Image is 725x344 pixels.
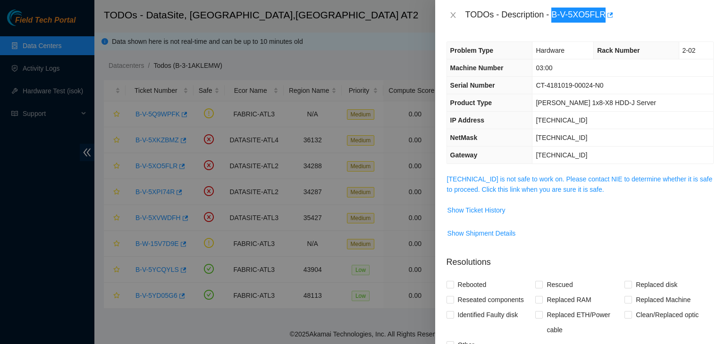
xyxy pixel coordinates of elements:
[632,277,681,292] span: Replaced disk
[450,47,494,54] span: Problem Type
[543,277,576,292] span: Rescued
[536,82,603,89] span: CT-4181019-00024-N0
[536,47,565,54] span: Hardware
[536,99,656,106] span: [PERSON_NAME] 1x8-X8 HDD-J Server
[447,203,506,218] button: Show Ticket History
[454,277,490,292] span: Rebooted
[543,292,595,307] span: Replaced RAM
[447,228,516,238] span: Show Shipment Details
[450,134,478,141] span: NetMask
[465,8,714,23] div: TODOs - Description - B-V-5XO5FLR
[536,151,587,159] span: [TECHNICAL_ID]
[454,307,522,322] span: Identified Faulty disk
[450,99,492,106] span: Product Type
[543,307,624,337] span: Replaced ETH/Power cable
[536,64,552,72] span: 03:00
[632,292,694,307] span: Replaced Machine
[447,205,506,215] span: Show Ticket History
[536,116,587,124] span: [TECHNICAL_ID]
[454,292,528,307] span: Reseated components
[447,175,713,193] a: [TECHNICAL_ID] is not safe to work on. Please contact NIE to determine whether it is safe to proc...
[450,151,478,159] span: Gateway
[450,82,495,89] span: Serial Number
[597,47,640,54] span: Rack Number
[450,116,484,124] span: IP Address
[449,11,457,19] span: close
[632,307,702,322] span: Clean/Replaced optic
[447,11,460,20] button: Close
[447,248,714,269] p: Resolutions
[536,134,587,141] span: [TECHNICAL_ID]
[447,226,516,241] button: Show Shipment Details
[683,47,696,54] span: 2-02
[450,64,504,72] span: Machine Number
